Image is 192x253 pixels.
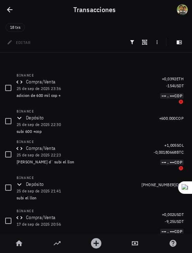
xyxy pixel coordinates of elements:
span: COP [176,116,184,121]
span: USDT [174,219,184,224]
div: binance [17,208,61,214]
span: COP [174,160,182,165]
div: binance [17,139,61,145]
span: +1,005 [164,143,176,148]
span: Compra/Venta [26,79,55,85]
span: Depósito [26,115,44,121]
span: -9,25 [165,219,174,224]
div: 25 de sep de 2025 23:36 [17,85,61,92]
span: Compra/Venta [26,145,55,151]
span: +0,0392 [162,76,176,81]
span: COP [174,93,182,98]
div: binance [17,109,61,114]
div: subi el llon [17,195,37,201]
span: USDT [174,83,184,88]
div: 25 de sep de 2025 22:23 [17,152,61,159]
div: 25 de sep de 2025 22:30 [17,121,61,128]
div: avatar [177,4,188,15]
span: ETH [176,76,184,81]
div: binance [17,73,61,78]
span: -0,00180668 [154,150,176,155]
div: adicion de 600 mil cop + [17,92,61,99]
span: SOL [177,143,184,148]
span: ••• . ••• [162,229,174,234]
span: Compra/Venta [26,214,55,220]
span: COP [176,182,184,187]
div: 17 de sep de 2025 20:56 [17,221,61,228]
span: BTC [176,150,184,155]
span: ••• . ••• [162,93,174,98]
div: [PERSON_NAME] d¨ subi el llon [17,159,74,165]
span: +600.000 [159,116,176,121]
span: ••• . ••• [162,160,174,165]
span: 18 txs [10,24,20,31]
span: COP [174,229,182,234]
span: +0,002 [162,212,174,217]
span: -154 [166,83,174,88]
span: USDT [174,212,184,217]
span: Depósito [26,181,44,187]
div: 25 de sep de 2025 21:41 [17,188,61,195]
div: subi 600 +cop [17,128,42,135]
div: binance [17,175,61,181]
h1: Transacciones [73,4,118,15]
span: [PHONE_NUMBER] [141,182,176,187]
